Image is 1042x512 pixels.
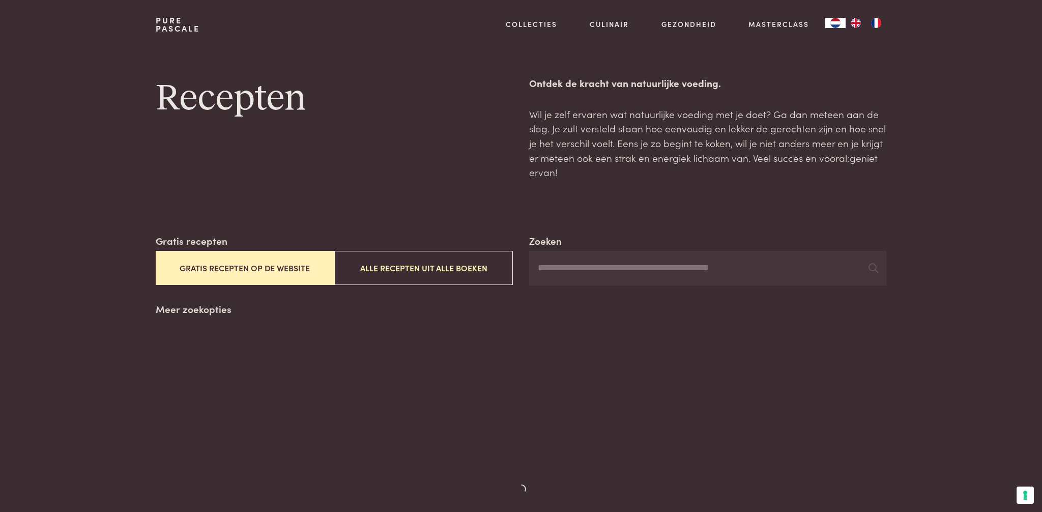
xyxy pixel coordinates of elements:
[590,19,629,30] a: Culinair
[866,18,886,28] a: FR
[156,76,513,122] h1: Recepten
[661,19,716,30] a: Gezondheid
[529,76,721,90] strong: Ontdek de kracht van natuurlijke voeding.
[529,234,562,248] label: Zoeken
[334,251,513,285] button: Alle recepten uit alle boeken
[156,251,334,285] button: Gratis recepten op de website
[825,18,846,28] div: Language
[156,234,227,248] label: Gratis recepten
[825,18,886,28] aside: Language selected: Nederlands
[506,19,557,30] a: Collecties
[529,107,886,180] p: Wil je zelf ervaren wat natuurlijke voeding met je doet? Ga dan meteen aan de slag. Je zult verst...
[1017,487,1034,504] button: Uw voorkeuren voor toestemming voor trackingtechnologieën
[748,19,809,30] a: Masterclass
[825,18,846,28] a: NL
[846,18,886,28] ul: Language list
[156,16,200,33] a: PurePascale
[846,18,866,28] a: EN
